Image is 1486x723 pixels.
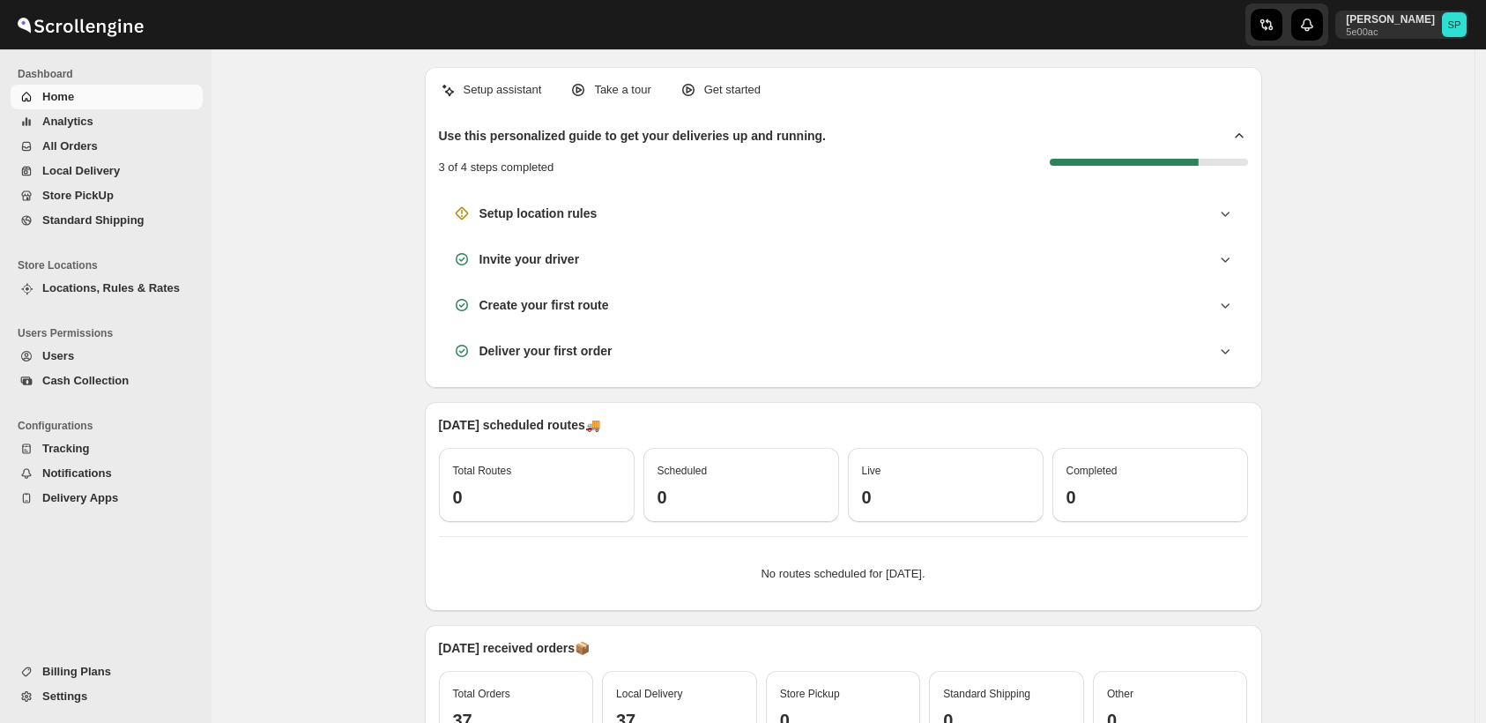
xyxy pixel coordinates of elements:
span: Standard Shipping [943,688,1030,700]
span: Settings [42,689,87,703]
span: Home [42,90,74,103]
text: SP [1448,19,1461,30]
span: Standard Shipping [42,213,145,227]
button: Cash Collection [11,369,203,393]
span: Users Permissions [18,326,203,340]
button: Billing Plans [11,660,203,684]
span: Dashboard [18,67,203,81]
span: Total Routes [453,465,512,477]
span: Store Locations [18,258,203,272]
button: Home [11,85,203,109]
span: Sulakshana Pundle [1442,12,1467,37]
p: No routes scheduled for [DATE]. [453,565,1234,583]
button: Delivery Apps [11,486,203,511]
h3: Deliver your first order [479,342,613,360]
h3: 0 [1066,487,1234,508]
span: Live [862,465,881,477]
button: All Orders [11,134,203,159]
span: Scheduled [658,465,708,477]
span: Cash Collection [42,374,129,387]
span: Store PickUp [42,189,114,202]
h3: 0 [453,487,620,508]
span: Store Pickup [780,688,840,700]
button: Tracking [11,436,203,461]
span: Local Delivery [42,164,120,177]
h3: 0 [862,487,1029,508]
button: Locations, Rules & Rates [11,276,203,301]
p: Take a tour [594,81,650,99]
span: All Orders [42,139,98,153]
span: Delivery Apps [42,491,118,504]
span: Total Orders [453,688,510,700]
span: Completed [1066,465,1118,477]
p: 5e00ac [1346,26,1435,37]
button: Users [11,344,203,369]
img: ScrollEngine [14,3,146,47]
p: [PERSON_NAME] [1346,12,1435,26]
p: 3 of 4 steps completed [439,159,554,176]
p: Get started [704,81,761,99]
span: Users [42,349,74,362]
span: Configurations [18,419,203,433]
h3: 0 [658,487,825,508]
span: Analytics [42,115,93,128]
span: Tracking [42,442,89,455]
span: Notifications [42,466,112,480]
span: Other [1107,688,1133,700]
h3: Setup location rules [479,205,598,222]
button: Notifications [11,461,203,486]
h3: Create your first route [479,296,609,314]
h3: Invite your driver [479,250,580,268]
p: Setup assistant [464,81,542,99]
button: User menu [1335,11,1468,39]
p: [DATE] scheduled routes 🚚 [439,416,1248,434]
button: Analytics [11,109,203,134]
span: Local Delivery [616,688,682,700]
h2: Use this personalized guide to get your deliveries up and running. [439,127,827,145]
span: Locations, Rules & Rates [42,281,180,294]
button: Settings [11,684,203,709]
span: Billing Plans [42,665,111,678]
p: [DATE] received orders 📦 [439,639,1248,657]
